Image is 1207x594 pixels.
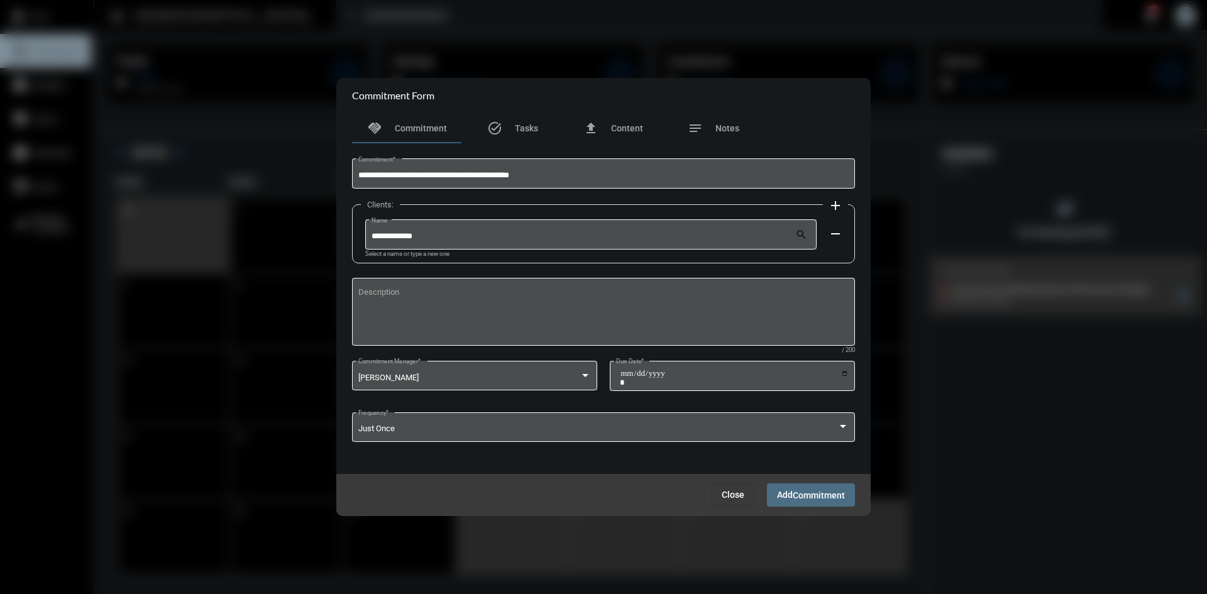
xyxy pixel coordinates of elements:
[712,483,754,506] button: Close
[367,121,382,136] mat-icon: handshake
[777,490,845,500] span: Add
[828,226,843,241] mat-icon: remove
[361,200,400,209] label: Clients:
[358,424,395,433] span: Just Once
[767,483,855,507] button: AddCommitment
[828,198,843,213] mat-icon: add
[583,121,598,136] mat-icon: file_upload
[395,123,447,133] span: Commitment
[715,123,739,133] span: Notes
[793,490,845,500] span: Commitment
[352,89,434,101] h2: Commitment Form
[688,121,703,136] mat-icon: notes
[722,490,744,500] span: Close
[365,251,449,258] mat-hint: Select a name or type a new one
[515,123,538,133] span: Tasks
[842,347,855,354] mat-hint: / 200
[358,373,419,382] span: [PERSON_NAME]
[611,123,643,133] span: Content
[487,121,502,136] mat-icon: task_alt
[795,228,810,243] mat-icon: search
